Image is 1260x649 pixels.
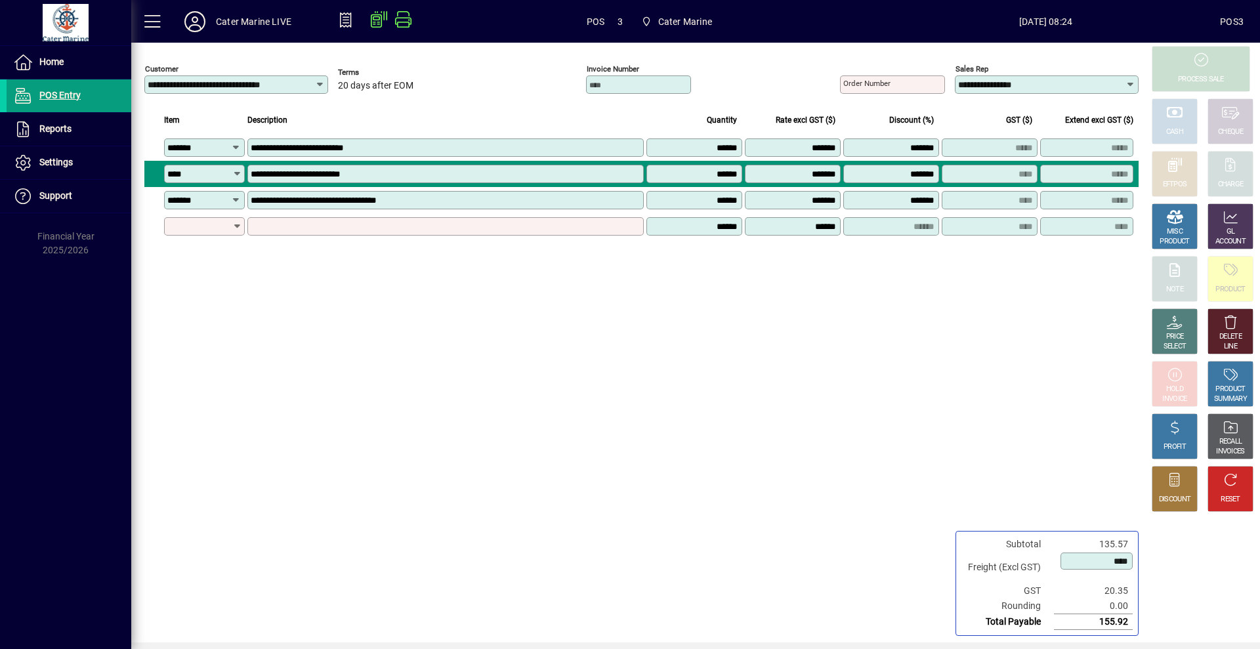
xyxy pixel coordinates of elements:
[7,146,131,179] a: Settings
[955,64,988,73] mat-label: Sales rep
[1160,237,1189,247] div: PRODUCT
[1166,127,1183,137] div: CASH
[1218,127,1243,137] div: CHEQUE
[1219,437,1242,447] div: RECALL
[889,113,934,127] span: Discount (%)
[1054,598,1133,614] td: 0.00
[1178,75,1224,85] div: PROCESS SALE
[1054,537,1133,552] td: 135.57
[1215,285,1245,295] div: PRODUCT
[164,113,180,127] span: Item
[39,56,64,67] span: Home
[1215,237,1246,247] div: ACCOUNT
[338,81,413,91] span: 20 days after EOM
[1220,11,1244,32] div: POS3
[1216,447,1244,457] div: INVOICES
[216,11,291,32] div: Cater Marine LIVE
[1166,385,1183,394] div: HOLD
[707,113,737,127] span: Quantity
[1065,113,1133,127] span: Extend excl GST ($)
[1214,394,1247,404] div: SUMMARY
[1163,180,1187,190] div: EFTPOS
[1159,495,1190,505] div: DISCOUNT
[145,64,178,73] mat-label: Customer
[961,537,1054,552] td: Subtotal
[658,11,712,32] span: Cater Marine
[961,598,1054,614] td: Rounding
[776,113,835,127] span: Rate excl GST ($)
[1054,614,1133,630] td: 155.92
[338,68,417,77] span: Terms
[961,614,1054,630] td: Total Payable
[961,583,1054,598] td: GST
[1219,332,1242,342] div: DELETE
[7,180,131,213] a: Support
[871,11,1220,32] span: [DATE] 08:24
[1215,385,1245,394] div: PRODUCT
[247,113,287,127] span: Description
[39,190,72,201] span: Support
[174,10,216,33] button: Profile
[1164,342,1186,352] div: SELECT
[961,552,1054,583] td: Freight (Excl GST)
[1162,394,1186,404] div: INVOICE
[1221,495,1240,505] div: RESET
[1167,227,1183,237] div: MISC
[1006,113,1032,127] span: GST ($)
[1218,180,1244,190] div: CHARGE
[587,64,639,73] mat-label: Invoice number
[843,79,891,88] mat-label: Order number
[636,10,717,33] span: Cater Marine
[39,123,72,134] span: Reports
[1224,342,1237,352] div: LINE
[1166,285,1183,295] div: NOTE
[39,90,81,100] span: POS Entry
[587,11,605,32] span: POS
[7,46,131,79] a: Home
[1164,442,1186,452] div: PROFIT
[1227,227,1235,237] div: GL
[1166,332,1184,342] div: PRICE
[39,157,73,167] span: Settings
[618,11,623,32] span: 3
[7,113,131,146] a: Reports
[1054,583,1133,598] td: 20.35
